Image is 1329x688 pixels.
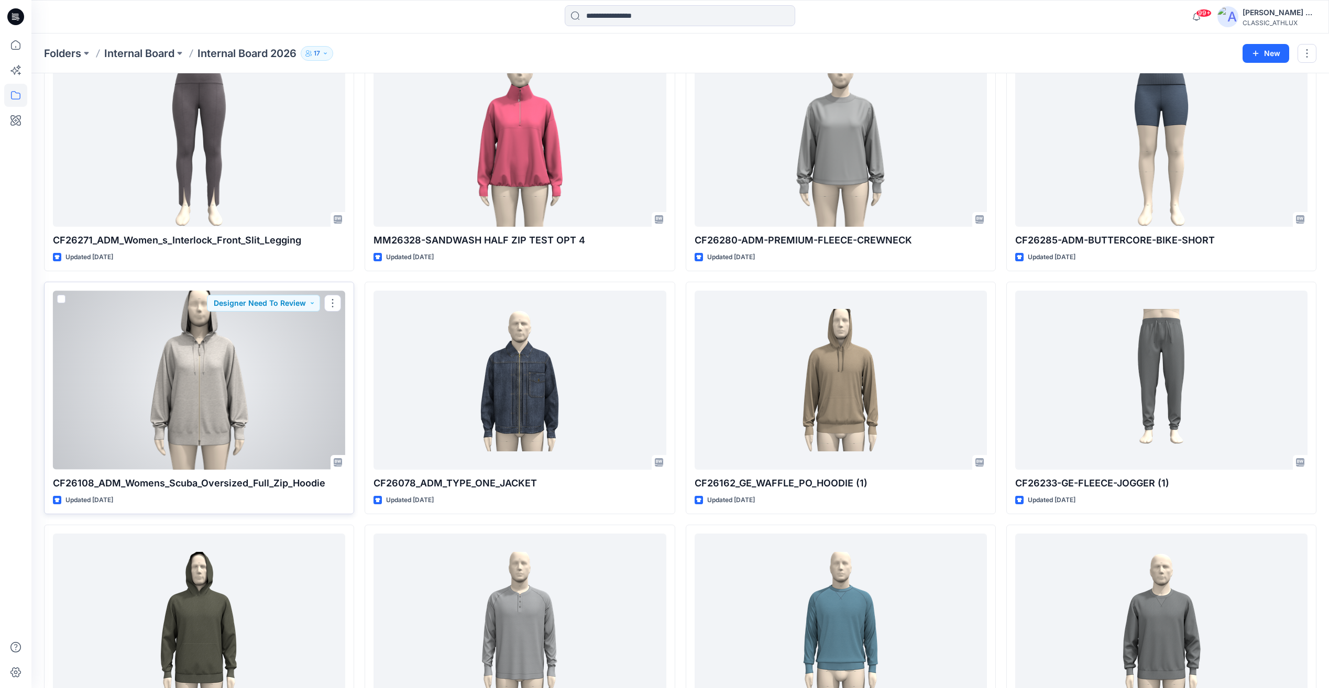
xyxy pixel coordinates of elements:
p: CF26271_ADM_Women_s_Interlock_Front_Slit_Legging [53,233,345,248]
a: CF26162_GE_WAFFLE_PO_HOODIE (1) [695,291,987,469]
span: 99+ [1196,9,1212,17]
div: CLASSIC_ATHLUX [1243,19,1316,27]
button: New [1243,44,1289,63]
p: Updated [DATE] [707,495,755,506]
p: CF26078_ADM_TYPE_ONE_JACKET [374,476,666,491]
img: avatar [1217,6,1238,27]
a: CF26233-GE-FLEECE-JOGGER (1) [1015,291,1308,469]
p: Updated [DATE] [707,252,755,263]
a: MM26328-SANDWASH HALF ZIP TEST OPT 4 [374,48,666,226]
button: 17 [301,46,333,61]
p: Updated [DATE] [65,495,113,506]
a: CF26078_ADM_TYPE_ONE_JACKET [374,291,666,469]
a: Internal Board [104,46,174,61]
p: CF26108_ADM_Womens_Scuba_Oversized_Full_Zip_Hoodie [53,476,345,491]
p: Updated [DATE] [1028,495,1075,506]
div: [PERSON_NAME] Cfai [1243,6,1316,19]
p: CF26285-ADM-BUTTERCORE-BIKE-SHORT [1015,233,1308,248]
p: CF26233-GE-FLEECE-JOGGER (1) [1015,476,1308,491]
a: Folders [44,46,81,61]
p: CF26280-ADM-PREMIUM-FLEECE-CREWNECK [695,233,987,248]
a: CF26271_ADM_Women_s_Interlock_Front_Slit_Legging [53,48,345,226]
a: CF26280-ADM-PREMIUM-FLEECE-CREWNECK [695,48,987,226]
a: CF26108_ADM_Womens_Scuba_Oversized_Full_Zip_Hoodie [53,291,345,469]
p: Updated [DATE] [65,252,113,263]
p: Updated [DATE] [386,252,434,263]
p: Updated [DATE] [386,495,434,506]
p: CF26162_GE_WAFFLE_PO_HOODIE (1) [695,476,987,491]
p: Updated [DATE] [1028,252,1075,263]
a: CF26285-ADM-BUTTERCORE-BIKE-SHORT [1015,48,1308,226]
p: Internal Board 2026 [197,46,296,61]
p: MM26328-SANDWASH HALF ZIP TEST OPT 4 [374,233,666,248]
p: 17 [314,48,320,59]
